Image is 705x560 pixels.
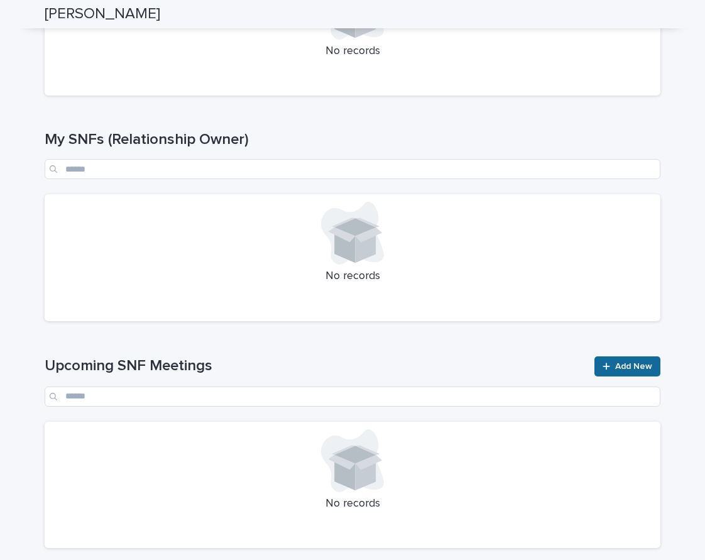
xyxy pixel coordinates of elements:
[45,131,660,149] h1: My SNFs (Relationship Owner)
[45,5,160,23] h2: [PERSON_NAME]
[45,387,660,407] input: Search
[52,497,653,511] p: No records
[52,270,653,283] p: No records
[615,362,652,371] span: Add New
[52,45,653,58] p: No records
[594,356,660,376] a: Add New
[45,159,660,179] input: Search
[45,357,587,375] h1: Upcoming SNF Meetings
